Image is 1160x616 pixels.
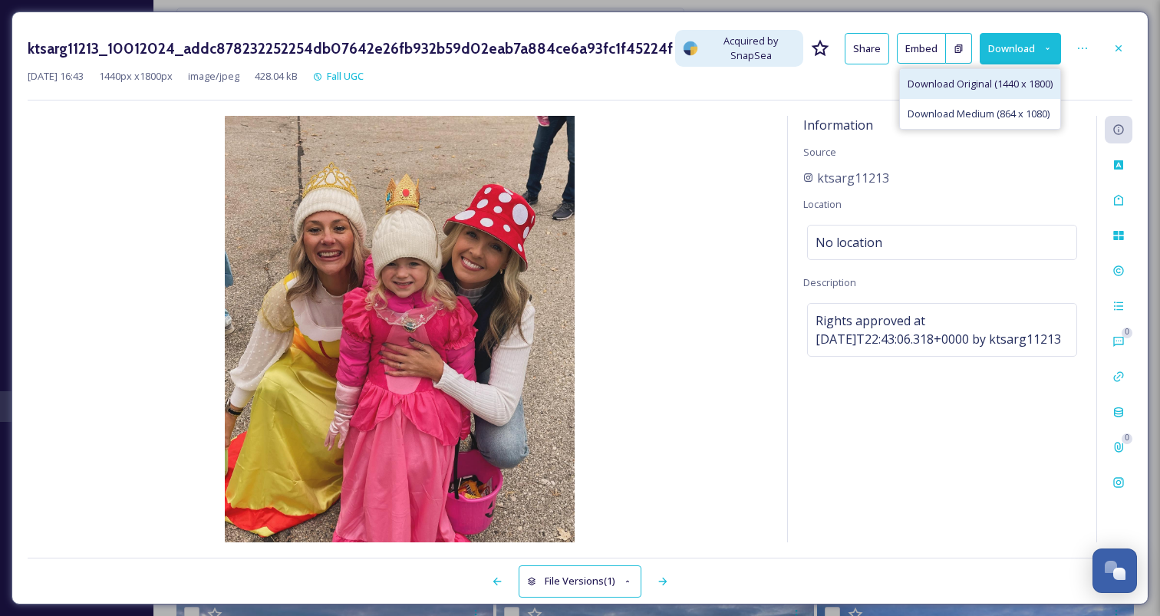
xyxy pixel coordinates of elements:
[845,33,889,64] button: Share
[683,41,698,56] img: snapsea-logo.png
[706,34,796,63] span: Acquired by SnapSea
[28,69,84,84] span: [DATE] 16:43
[327,69,364,83] span: Fall UGC
[803,145,836,159] span: Source
[980,33,1061,64] button: Download
[99,69,173,84] span: 1440 px x 1800 px
[1122,328,1132,338] div: 0
[803,275,856,289] span: Description
[816,311,1069,348] span: Rights approved at [DATE]T22:43:06.318+0000 by ktsarg11213
[816,233,882,252] span: No location
[803,169,889,187] a: ktsarg11213
[519,565,641,597] button: File Versions(1)
[1092,548,1137,593] button: Open Chat
[817,169,889,187] span: ktsarg11213
[1122,433,1132,444] div: 0
[908,77,1053,91] span: Download Original (1440 x 1800)
[255,69,298,84] span: 428.04 kB
[188,69,239,84] span: image/jpeg
[803,197,842,211] span: Location
[897,33,946,64] button: Embed
[28,116,772,552] img: 9ee14a8a580930402533e5d39aaf5491a5b747063689e07ea186ebb8a96a28ff.jpg
[28,38,673,60] h3: ktsarg11213_10012024_addc878232252254db07642e26fb932b59d02eab7a884ce6a93fc1f45224f578.jpg
[908,107,1050,121] span: Download Medium (864 x 1080)
[803,117,873,133] span: Information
